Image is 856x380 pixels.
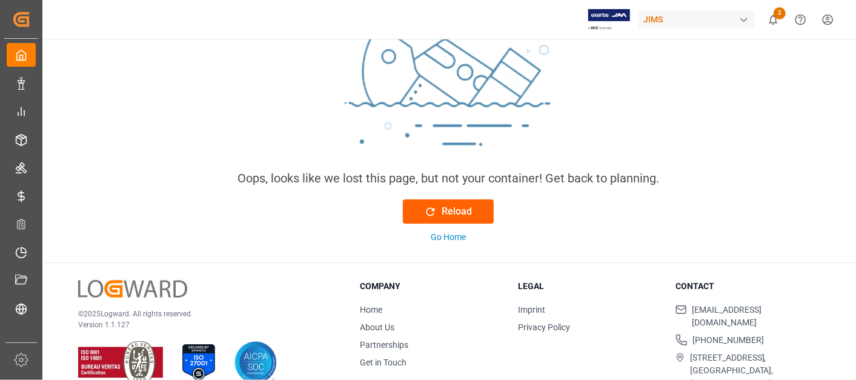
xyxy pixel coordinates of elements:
[360,322,394,332] a: About Us
[360,358,406,367] a: Get in Touch
[518,305,545,315] a: Imprint
[588,9,630,30] img: Exertis%20JAM%20-%20Email%20Logo.jpg_1722504956.jpg
[787,6,814,33] button: Help Center
[403,231,494,244] button: Go Home
[774,7,786,19] span: 2
[692,304,818,329] span: [EMAIL_ADDRESS][DOMAIN_NAME]
[78,319,330,330] p: Version 1.1.127
[237,169,659,187] div: Oops, looks like we lost this page, but not your container! Get back to planning.
[518,280,661,293] h3: Legal
[360,280,503,293] h3: Company
[403,199,494,224] button: Reload
[639,8,760,31] button: JIMS
[518,322,570,332] a: Privacy Policy
[675,280,818,293] h3: Contact
[78,280,187,298] img: Logward Logo
[360,340,408,350] a: Partnerships
[424,204,472,219] div: Reload
[760,6,787,33] button: show 2 new notifications
[78,308,330,319] p: © 2025 Logward. All rights reserved.
[639,11,755,28] div: JIMS
[692,334,764,347] span: [PHONE_NUMBER]
[360,305,382,315] a: Home
[431,231,466,244] div: Go Home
